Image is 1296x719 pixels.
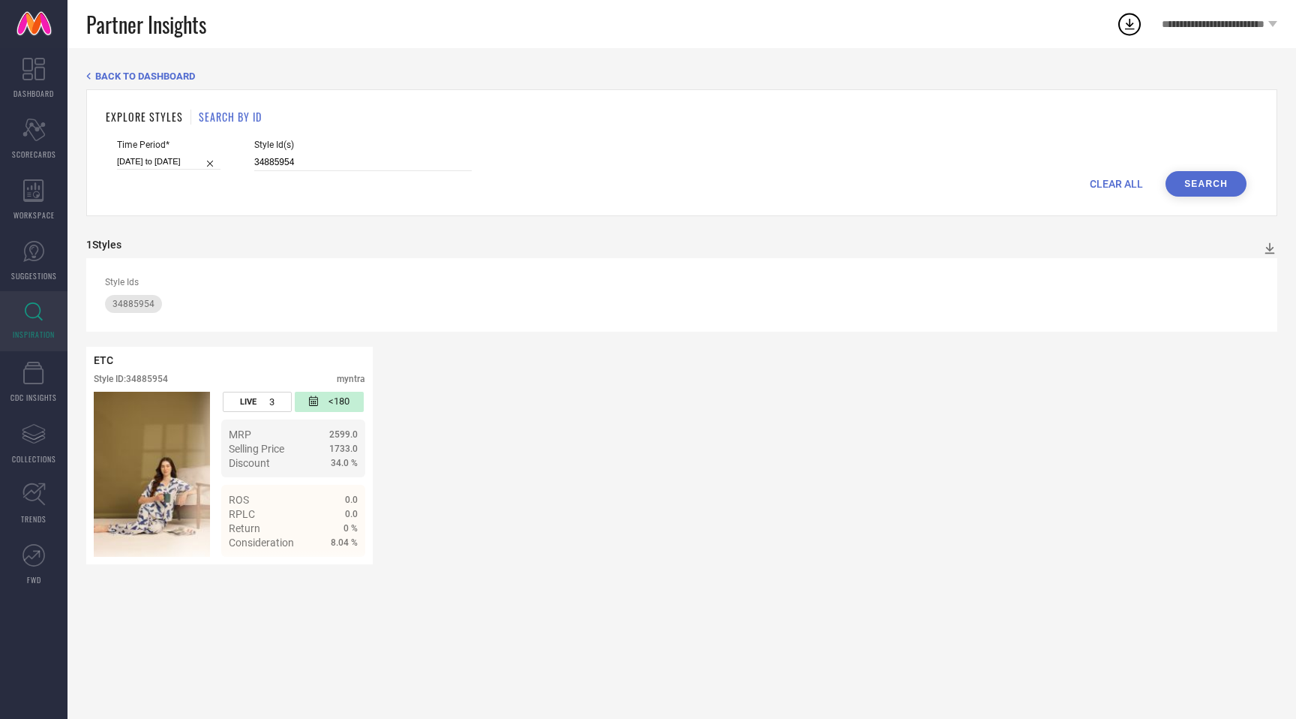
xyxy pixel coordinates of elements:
[331,537,358,548] span: 8.04 %
[10,392,57,403] span: CDC INSIGHTS
[94,392,210,557] div: Click to view image
[309,564,358,576] a: Details
[1090,178,1143,190] span: CLEAR ALL
[329,429,358,440] span: 2599.0
[345,509,358,519] span: 0.0
[343,523,358,534] span: 0 %
[329,444,358,454] span: 1733.0
[1165,171,1246,197] button: Search
[254,140,472,150] span: Style Id(s)
[12,149,56,160] span: SCORECARDS
[86,9,206,40] span: Partner Insights
[13,329,55,340] span: INSPIRATION
[229,443,284,455] span: Selling Price
[12,453,56,465] span: COLLECTIONS
[295,392,364,412] div: Number of days since the style was first listed on the platform
[106,109,183,125] h1: EXPLORE STYLES
[254,154,472,171] input: Enter comma separated style ids e.g. 12345, 67890
[112,299,154,309] span: 34885954
[229,494,249,506] span: ROS
[223,392,292,412] div: Number of days the style has been live on the platform
[117,140,220,150] span: Time Period*
[1116,11,1143,38] div: Open download list
[229,508,255,520] span: RPLC
[345,495,358,505] span: 0.0
[229,429,251,441] span: MRP
[11,270,57,281] span: SUGGESTIONS
[105,277,1258,287] div: Style Ids
[337,374,365,384] div: myntra
[331,458,358,468] span: 34.0 %
[324,564,358,576] span: Details
[13,209,55,221] span: WORKSPACE
[95,71,195,82] span: BACK TO DASHBOARD
[94,354,113,366] span: ETC
[21,513,46,525] span: TRENDS
[86,239,121,251] div: 1 Styles
[229,522,260,534] span: Return
[240,397,256,407] span: LIVE
[27,574,41,585] span: FWD
[117,154,220,170] input: Select time period
[229,537,294,549] span: Consideration
[328,396,349,408] span: <180
[229,457,270,469] span: Discount
[94,392,210,557] img: Style preview image
[94,374,168,384] div: Style ID: 34885954
[86,71,1277,82] div: Back TO Dashboard
[13,88,54,99] span: DASHBOARD
[199,109,262,125] h1: SEARCH BY ID
[269,396,274,408] span: 3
